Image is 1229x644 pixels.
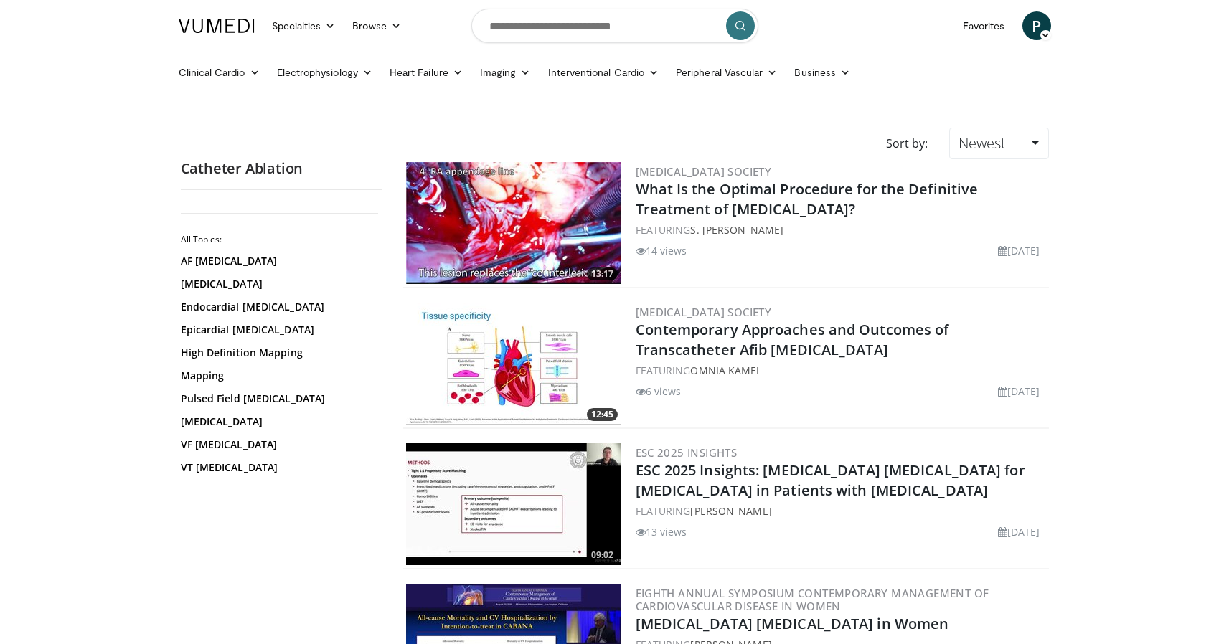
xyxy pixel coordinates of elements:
a: Epicardial [MEDICAL_DATA] [181,323,375,337]
li: [DATE] [998,243,1040,258]
li: 14 views [636,243,687,258]
a: [PERSON_NAME] [690,504,771,518]
a: [MEDICAL_DATA] Society [636,164,772,179]
a: Omnia Kamel [690,364,761,377]
a: S. [PERSON_NAME] [690,223,783,237]
a: Clinical Cardio [170,58,268,87]
a: [MEDICAL_DATA] Society [636,305,772,319]
a: [MEDICAL_DATA] [181,277,375,291]
div: FEATURING [636,222,1046,237]
a: VT [MEDICAL_DATA] [181,460,375,475]
a: Peripheral Vascular [667,58,786,87]
a: Interventional Cardio [540,58,668,87]
h2: Catheter Ablation [181,159,382,178]
a: Browse [344,11,410,40]
div: Sort by: [875,128,938,159]
a: ESC 2025 Insights: [MEDICAL_DATA] [MEDICAL_DATA] for [MEDICAL_DATA] in Patients with [MEDICAL_DATA] [636,460,1025,500]
a: Pulsed Field [MEDICAL_DATA] [181,392,375,406]
a: Mapping [181,369,375,383]
li: [DATE] [998,524,1040,539]
a: 13:17 [406,162,621,284]
li: [DATE] [998,384,1040,399]
a: 09:02 [406,443,621,565]
span: 13:17 [587,267,618,280]
h2: All Topics: [181,234,378,245]
span: Newest [959,133,1006,153]
a: [MEDICAL_DATA] [MEDICAL_DATA] in Women [636,614,949,633]
a: Heart Failure [381,58,471,87]
span: 09:02 [587,549,618,562]
a: Imaging [471,58,540,87]
a: VF [MEDICAL_DATA] [181,437,375,452]
div: FEATURING [636,363,1046,378]
li: 6 views [636,384,682,399]
a: Eighth Annual Symposium Contemporary Management of Cardiovascular Disease in Women [636,586,989,613]
div: FEATURING [636,503,1046,518]
a: Newest [949,128,1048,159]
a: [MEDICAL_DATA] [181,415,375,429]
a: What Is the Optimal Procedure for the Definitive Treatment of [MEDICAL_DATA]? [636,179,979,219]
a: 12:45 [406,303,621,425]
img: 8f4fb500-f65e-47f3-a06d-15c5e38abe7a.300x170_q85_crop-smart_upscale.jpg [406,303,621,425]
img: VuMedi Logo [179,19,255,33]
a: Favorites [954,11,1014,40]
a: Electrophysiology [268,58,381,87]
a: High Definition Mapping [181,346,375,360]
a: Specialties [263,11,344,40]
li: 13 views [636,524,687,539]
span: 12:45 [587,408,618,421]
a: ESC 2025 Insights [636,445,738,460]
a: P [1022,11,1051,40]
a: Endocardial [MEDICAL_DATA] [181,300,375,314]
a: AF [MEDICAL_DATA] [181,254,375,268]
a: Contemporary Approaches and Outcomes of Transcatheter Afib [MEDICAL_DATA] [636,320,949,359]
img: ba6fb535-bb8b-4dcb-b611-300b42cb92ab.300x170_q85_crop-smart_upscale.jpg [406,162,621,284]
a: Business [786,58,859,87]
input: Search topics, interventions [471,9,758,43]
img: 27e47aa8-ef58-4ef0-bf13-98ec34dec4f5.300x170_q85_crop-smart_upscale.jpg [406,443,621,565]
